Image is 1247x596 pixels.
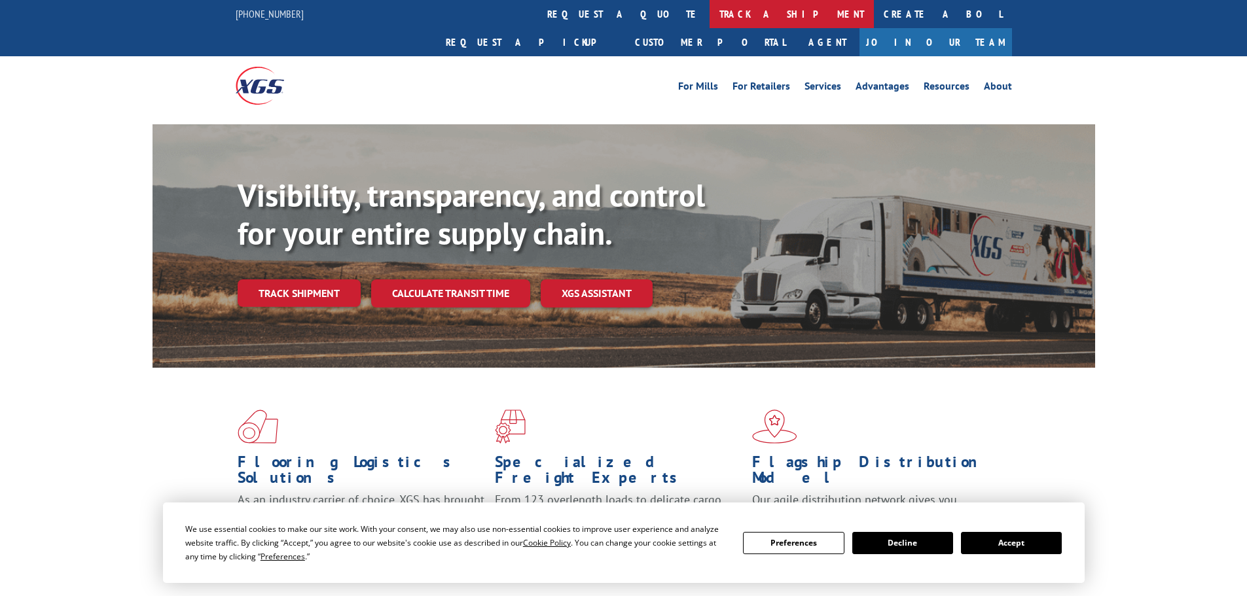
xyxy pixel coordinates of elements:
a: Agent [795,28,859,56]
a: About [984,81,1012,96]
span: Our agile distribution network gives you nationwide inventory management on demand. [752,492,993,523]
a: Resources [924,81,969,96]
p: From 123 overlength loads to delicate cargo, our experienced staff knows the best way to move you... [495,492,742,550]
span: Cookie Policy [523,537,571,548]
b: Visibility, transparency, and control for your entire supply chain. [238,175,705,253]
button: Preferences [743,532,844,554]
a: Services [804,81,841,96]
span: As an industry carrier of choice, XGS has brought innovation and dedication to flooring logistics... [238,492,484,538]
a: Join Our Team [859,28,1012,56]
div: Cookie Consent Prompt [163,502,1085,583]
button: Decline [852,532,953,554]
a: Advantages [856,81,909,96]
h1: Flooring Logistics Solutions [238,454,485,492]
h1: Flagship Distribution Model [752,454,1000,492]
h1: Specialized Freight Experts [495,454,742,492]
a: Calculate transit time [371,279,530,307]
img: xgs-icon-total-supply-chain-intelligence-red [238,410,278,444]
div: We use essential cookies to make our site work. With your consent, we may also use non-essential ... [185,522,727,563]
button: Accept [961,532,1062,554]
a: For Mills [678,81,718,96]
a: Customer Portal [625,28,795,56]
a: Request a pickup [436,28,625,56]
img: xgs-icon-flagship-distribution-model-red [752,410,797,444]
a: XGS ASSISTANT [541,279,653,307]
a: Track shipment [238,279,361,307]
a: For Retailers [732,81,790,96]
span: Preferences [261,551,305,562]
a: [PHONE_NUMBER] [236,7,304,20]
img: xgs-icon-focused-on-flooring-red [495,410,526,444]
